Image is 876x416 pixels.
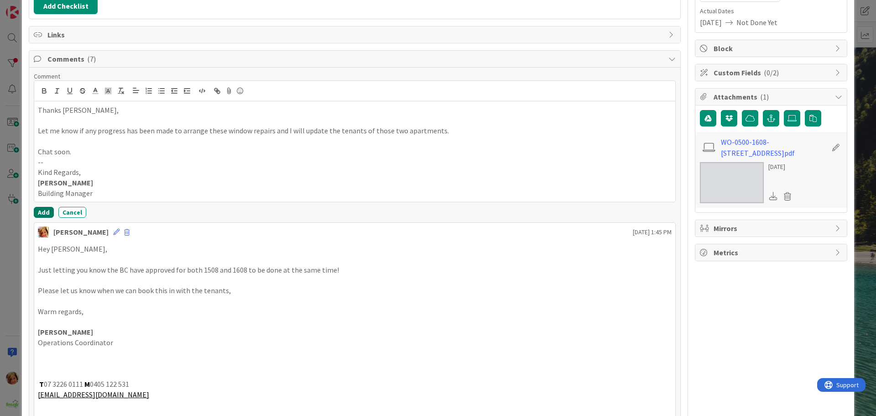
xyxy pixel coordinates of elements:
span: Not Done Yet [736,17,777,28]
strong: [PERSON_NAME] [38,327,93,337]
strong: T [39,379,44,389]
p: Thanks [PERSON_NAME], [38,105,672,116]
p: Please let us know when we can book this in with the tenants, [38,285,672,296]
span: Mirrors [714,223,830,234]
p: -- [38,157,672,168]
span: [DATE] [700,17,722,28]
div: [PERSON_NAME] [53,226,109,237]
strong: M [84,379,90,389]
span: Support [19,1,42,12]
button: Add [34,207,54,218]
a: [EMAIL_ADDRESS][DOMAIN_NAME] [38,390,149,399]
div: Download [768,190,778,202]
p: Let me know if any progress has been made to arrange these window repairs and I will update the t... [38,126,672,136]
span: Metrics [714,247,830,258]
p: Just letting you know the BC have approved for both 1508 and 1608 to be done at the same time! [38,265,672,275]
span: ( 7 ) [87,54,96,63]
span: Attachments [714,91,830,102]
span: ( 1 ) [760,92,769,101]
span: Actual Dates [700,6,842,16]
span: Block [714,43,830,54]
span: Links [47,29,664,40]
p: 07 3226 0111 0405 122 531 [38,379,672,390]
p: Building Manager [38,188,672,199]
strong: [PERSON_NAME] [38,178,93,187]
div: [DATE] [768,162,795,172]
p: Operations Coordinator [38,337,672,348]
button: Cancel [58,207,86,218]
span: Comment [34,72,60,80]
p: Hey [PERSON_NAME], [38,244,672,254]
span: ( 0/2 ) [764,68,779,77]
img: KD [38,226,49,237]
span: Comments [47,53,664,64]
p: Chat soon. [38,147,672,157]
a: WO-0500-1608-[STREET_ADDRESS]pdf [721,137,827,158]
span: Custom Fields [714,67,830,78]
span: [DATE] 1:45 PM [633,227,672,237]
p: Kind Regards, [38,167,672,178]
p: Warm regards, [38,306,672,317]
